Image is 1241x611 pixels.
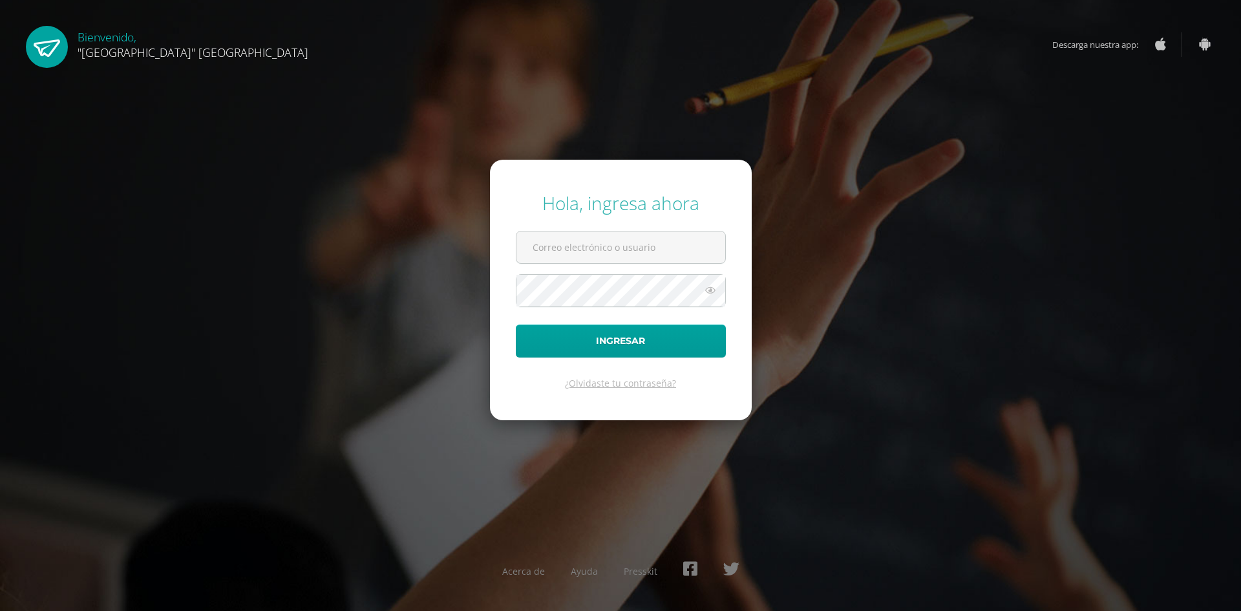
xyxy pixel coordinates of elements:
[516,325,726,358] button: Ingresar
[1052,32,1151,57] span: Descarga nuestra app:
[78,45,308,60] span: "[GEOGRAPHIC_DATA]" [GEOGRAPHIC_DATA]
[624,565,657,577] a: Presskit
[571,565,598,577] a: Ayuda
[516,191,726,215] div: Hola, ingresa ahora
[78,26,308,60] div: Bienvenido,
[565,377,676,389] a: ¿Olvidaste tu contraseña?
[502,565,545,577] a: Acerca de
[516,231,725,263] input: Correo electrónico o usuario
